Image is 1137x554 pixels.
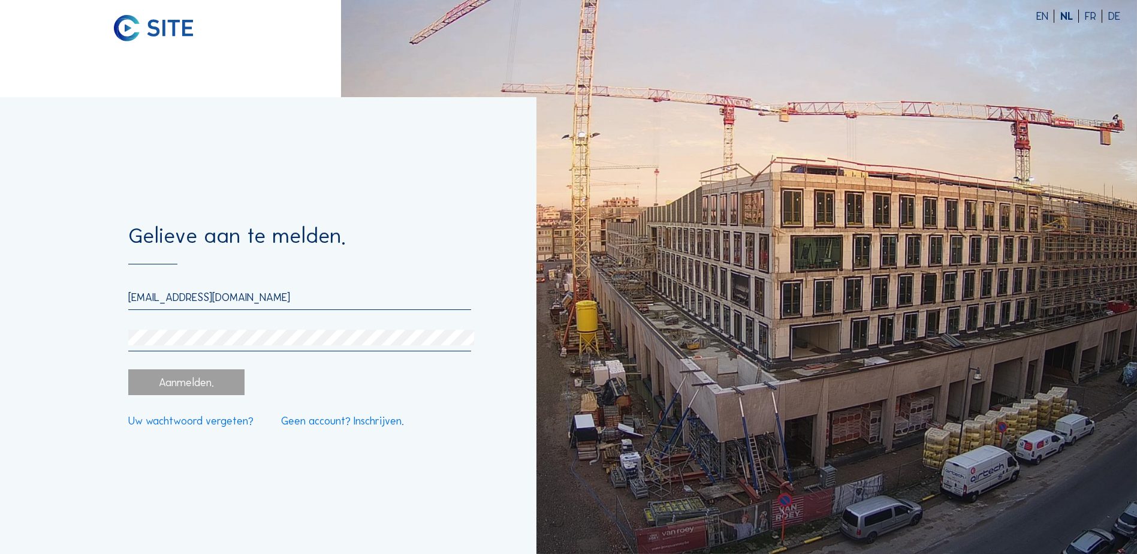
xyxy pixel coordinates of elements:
div: Aanmelden. [128,369,244,395]
div: EN [1036,11,1054,22]
a: Geen account? Inschrijven. [281,415,404,426]
a: Uw wachtwoord vergeten? [128,415,254,426]
div: DE [1108,11,1120,22]
img: C-SITE logo [114,15,194,42]
div: FR [1085,11,1102,22]
div: NL [1060,11,1079,22]
div: Gelieve aan te melden. [128,225,471,264]
input: E-mail [128,291,471,304]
